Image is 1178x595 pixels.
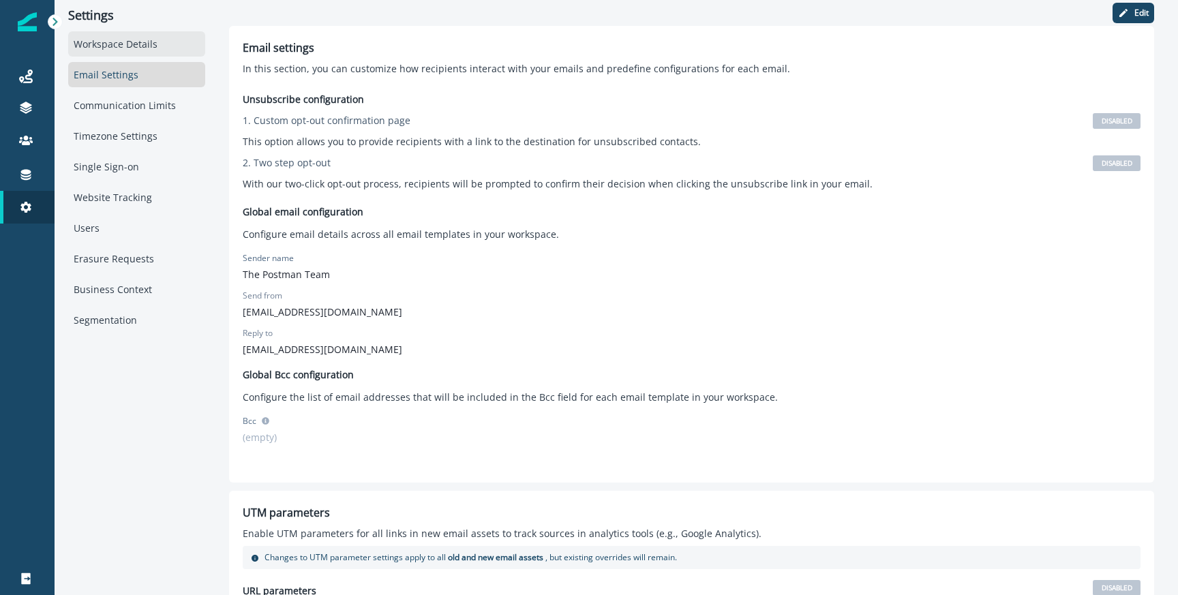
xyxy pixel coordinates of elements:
[243,61,790,76] p: In this section, you can customize how recipients interact with your emails and predefine configu...
[68,307,205,333] div: Segmentation
[243,526,761,540] p: Enable UTM parameters for all links in new email assets to track sources in analytics tools (e.g....
[243,267,549,281] p: The Postman Team
[243,390,778,404] p: Configure the list of email addresses that will be included in the Bcc field for each email templ...
[243,113,410,127] p: 1. Custom opt-out confirmation page
[243,367,354,382] p: Global Bcc configuration
[68,123,205,149] div: Timezone Settings
[18,12,37,31] img: Inflection
[1093,155,1141,171] span: DISABLED
[68,215,205,241] div: Users
[68,62,205,87] div: Email Settings
[448,551,543,563] span: old and new email assets
[1134,8,1149,18] p: Edit
[243,252,294,267] p: Sender name
[243,415,256,427] p: Bcc
[243,305,402,319] p: [EMAIL_ADDRESS][DOMAIN_NAME]
[68,154,205,179] div: Single Sign-on
[68,246,205,271] div: Erasure Requests
[243,290,282,302] label: Send from
[243,40,314,56] p: Email settings
[243,430,277,444] p: (empty)
[243,204,363,219] p: Global email configuration
[243,504,330,521] p: UTM parameters
[243,155,331,170] p: 2. Two step opt-out
[68,31,205,57] div: Workspace Details
[243,134,701,149] p: This option allows you to provide recipients with a link to the destination for unsubscribed cont...
[68,277,205,302] div: Business Context
[1113,3,1154,23] button: Edit
[68,185,205,210] div: Website Tracking
[68,8,205,23] p: Settings
[243,177,873,191] p: With our two-click opt-out process, recipients will be prompted to confirm their decision when cl...
[68,93,205,118] div: Communication Limits
[243,327,273,339] label: Reply to
[243,227,559,241] p: Configure email details across all email templates in your workspace.
[243,92,364,106] p: Unsubscribe configuration
[243,342,402,356] p: [EMAIL_ADDRESS][DOMAIN_NAME]
[265,551,677,564] p: Changes to UTM parameter settings apply to all , but existing overrides will remain.
[1093,113,1141,129] span: DISABLED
